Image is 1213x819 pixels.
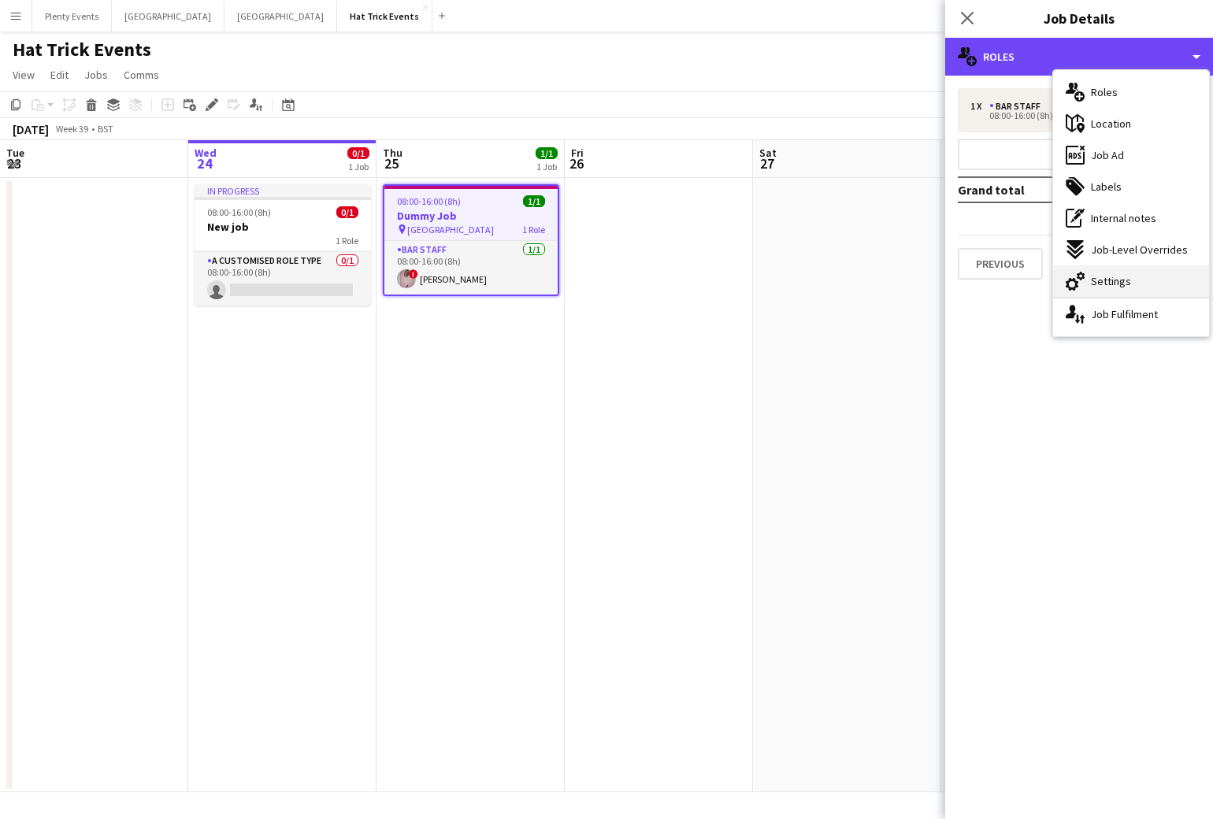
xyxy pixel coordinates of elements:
span: 1/1 [523,195,545,207]
span: 1 Role [522,224,545,235]
span: 1 Role [336,235,358,246]
span: Settings [1091,274,1131,288]
span: View [13,68,35,82]
app-card-role: A Customised Role Type0/108:00-16:00 (8h) [195,252,371,306]
div: 1 x [970,101,989,112]
div: 1 Job [536,161,557,172]
a: Edit [44,65,75,85]
span: Wed [195,146,217,160]
app-job-card: 08:00-16:00 (8h)1/1Dummy Job [GEOGRAPHIC_DATA]1 RoleBar Staff1/108:00-16:00 (8h)![PERSON_NAME] [383,184,559,296]
span: Fri [571,146,584,160]
span: Roles [1091,85,1118,99]
span: [GEOGRAPHIC_DATA] [407,224,494,235]
span: Job-Level Overrides [1091,243,1188,257]
span: 0/1 [336,206,358,218]
span: 25 [380,154,402,172]
div: Bar Staff [989,101,1047,112]
h3: Dummy Job [384,209,558,223]
h3: New job [195,220,371,234]
div: In progress [195,184,371,197]
h1: Hat Trick Events [13,38,151,61]
div: 1 Job [348,161,369,172]
a: Jobs [78,65,114,85]
span: ! [409,269,418,279]
app-card-role: Bar Staff1/108:00-16:00 (8h)![PERSON_NAME] [384,241,558,295]
span: Week 39 [52,123,91,135]
span: 26 [569,154,584,172]
span: 0/1 [347,147,369,159]
app-job-card: In progress08:00-16:00 (8h)0/1New job1 RoleA Customised Role Type0/108:00-16:00 (8h) [195,184,371,306]
span: 08:00-16:00 (8h) [397,195,461,207]
div: Roles [945,38,1213,76]
button: [GEOGRAPHIC_DATA] [112,1,224,31]
div: 08:00-16:00 (8h) [970,112,1171,120]
span: Location [1091,117,1131,131]
span: Edit [50,68,69,82]
span: Jobs [84,68,108,82]
span: Comms [124,68,159,82]
span: Labels [1091,180,1122,194]
span: Job Ad [1091,148,1124,162]
button: [GEOGRAPHIC_DATA] [224,1,337,31]
span: 23 [4,154,24,172]
h3: Job Details [945,8,1213,28]
div: [DATE] [13,121,49,137]
span: 08:00-16:00 (8h) [207,206,271,218]
span: Thu [383,146,402,160]
div: Job Fulfilment [1053,298,1209,330]
button: Hat Trick Events [337,1,432,31]
span: 1/1 [536,147,558,159]
div: BST [98,123,113,135]
td: Grand total [958,177,1107,202]
button: Add role [958,139,1200,170]
a: View [6,65,41,85]
span: Tue [6,146,24,160]
button: Plenty Events [32,1,112,31]
span: Sat [759,146,777,160]
span: 24 [192,154,217,172]
button: Previous [958,248,1043,280]
span: Internal notes [1091,211,1156,225]
span: 27 [757,154,777,172]
a: Comms [117,65,165,85]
